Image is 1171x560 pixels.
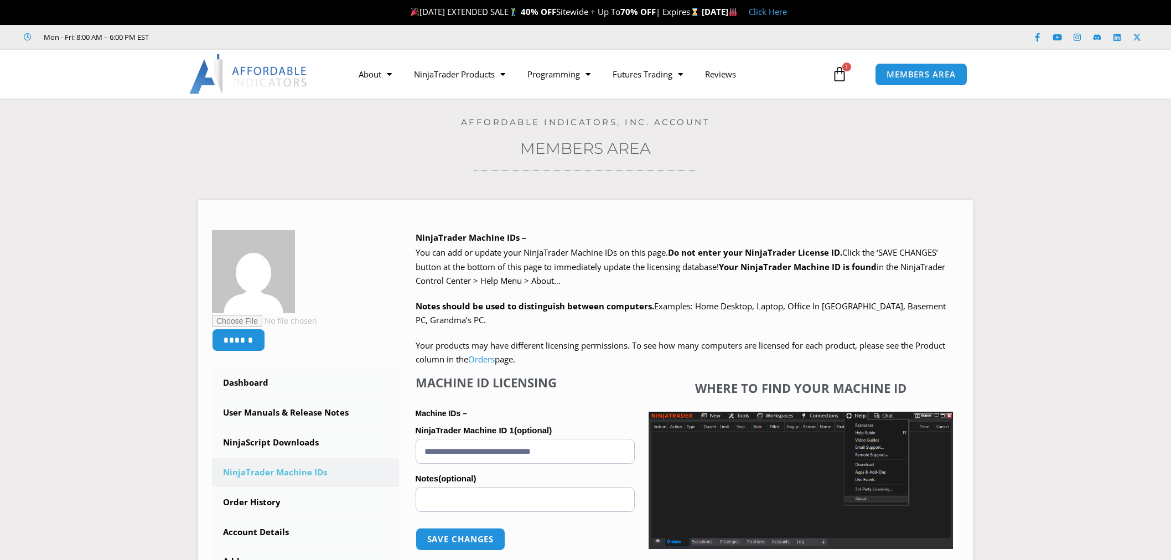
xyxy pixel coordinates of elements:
[729,8,737,16] img: 🏭
[620,6,656,17] strong: 70% OFF
[416,232,526,243] b: NinjaTrader Machine IDs –
[461,117,711,127] a: Affordable Indicators, Inc. Account
[815,58,864,90] a: 1
[887,70,956,79] span: MEMBERS AREA
[348,61,403,87] a: About
[411,8,419,16] img: 🎉
[668,247,842,258] b: Do not enter your NinjaTrader License ID.
[416,528,506,551] button: Save changes
[212,230,295,313] img: ed3ffbeb7045a0fa7708a623a70841ceebf26a34c23f0450c245bbe2b39a06d7
[749,6,787,17] a: Click Here
[416,375,635,390] h4: Machine ID Licensing
[416,300,946,326] span: Examples: Home Desktop, Laptop, Office In [GEOGRAPHIC_DATA], Basement PC, Grandma’s PC.
[468,354,495,365] a: Orders
[348,61,829,87] nav: Menu
[416,300,654,312] strong: Notes should be used to distinguish between computers.
[189,54,308,94] img: LogoAI | Affordable Indicators – NinjaTrader
[521,6,556,17] strong: 40% OFF
[416,340,945,365] span: Your products may have different licensing permissions. To see how many computers are licensed fo...
[875,63,967,86] a: MEMBERS AREA
[408,6,701,17] span: [DATE] EXTENDED SALE Sitewide + Up To | Expires
[403,61,516,87] a: NinjaTrader Products
[416,470,635,487] label: Notes
[509,8,517,16] img: 🏌️‍♂️
[212,458,399,487] a: NinjaTrader Machine IDs
[438,474,476,483] span: (optional)
[694,61,747,87] a: Reviews
[514,426,552,435] span: (optional)
[416,422,635,439] label: NinjaTrader Machine ID 1
[212,369,399,397] a: Dashboard
[719,261,877,272] strong: Your NinjaTrader Machine ID is found
[516,61,602,87] a: Programming
[212,488,399,517] a: Order History
[212,428,399,457] a: NinjaScript Downloads
[649,381,953,395] h4: Where to find your Machine ID
[602,61,694,87] a: Futures Trading
[164,32,330,43] iframe: Customer reviews powered by Trustpilot
[702,6,738,17] strong: [DATE]
[520,139,651,158] a: Members Area
[212,398,399,427] a: User Manuals & Release Notes
[416,247,945,286] span: Click the ‘SAVE CHANGES’ button at the bottom of this page to immediately update the licensing da...
[842,63,851,71] span: 1
[416,247,668,258] span: You can add or update your NinjaTrader Machine IDs on this page.
[212,518,399,547] a: Account Details
[416,409,467,418] strong: Machine IDs –
[691,8,699,16] img: ⌛
[649,412,953,549] img: Screenshot 2025-01-17 1155544 | Affordable Indicators – NinjaTrader
[41,30,149,44] span: Mon - Fri: 8:00 AM – 6:00 PM EST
